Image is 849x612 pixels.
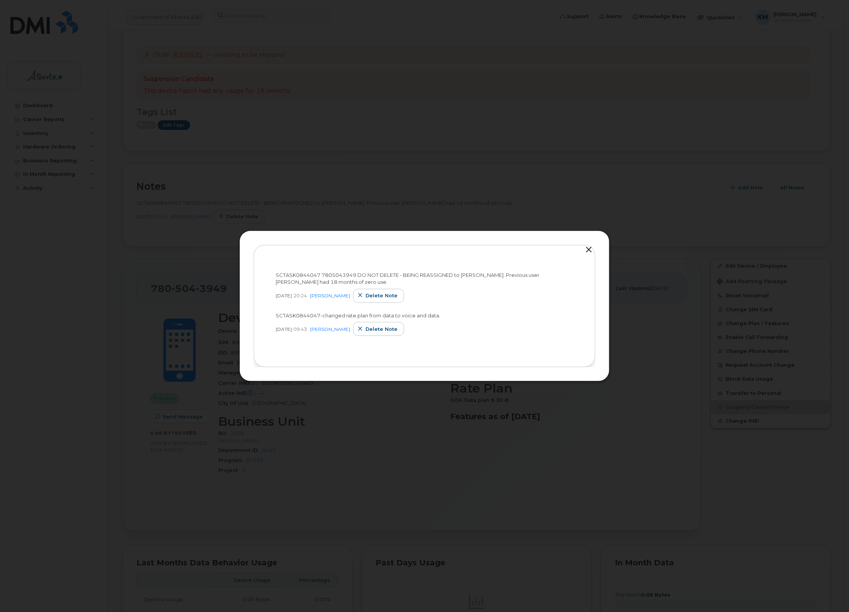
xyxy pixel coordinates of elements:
span: [DATE] [276,292,292,299]
span: SCTASK0844047-changed rate plan from data to voice and data. [276,312,440,319]
span: 20:24 [293,292,307,299]
button: Delete note [353,289,404,303]
button: Delete note [353,322,404,336]
span: Delete note [366,292,398,299]
a: [PERSON_NAME] [310,293,350,298]
a: [PERSON_NAME] [310,326,350,332]
span: 09:43 [293,326,307,332]
span: SCTASK0844047 7805043949 DO NOT DELETE - BEING REASSIGNED to [PERSON_NAME]. Previous user [PERSON... [276,272,539,285]
span: [DATE] [276,326,292,332]
span: Delete note [366,325,398,333]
